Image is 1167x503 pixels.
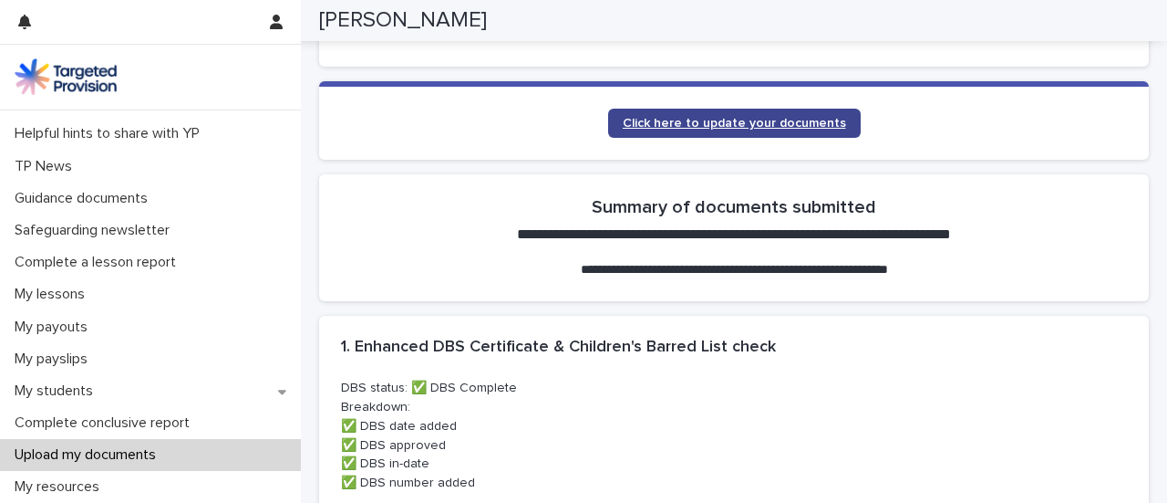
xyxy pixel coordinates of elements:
p: DBS status: ✅ DBS Complete Breakdown: ✅ DBS date added ✅ DBS approved ✅ DBS in-date ✅ DBS number ... [341,379,1127,493]
p: Safeguarding newsletter [7,222,184,239]
img: M5nRWzHhSzIhMunXDL62 [15,58,117,95]
p: Complete conclusive report [7,414,204,432]
h2: [PERSON_NAME] [319,7,487,34]
p: My lessons [7,286,99,303]
p: Guidance documents [7,190,162,207]
h2: 1. Enhanced DBS Certificate & Children's Barred List check [341,338,776,358]
a: Click here to update your documents [608,109,861,138]
p: My resources [7,478,114,496]
p: Complete a lesson report [7,254,191,271]
p: My payslips [7,351,102,368]
p: My students [7,382,108,400]
p: Helpful hints to share with YP [7,125,214,142]
p: My payouts [7,319,102,336]
h2: Summary of documents submitted [592,196,876,218]
p: Upload my documents [7,446,170,464]
span: Click here to update your documents [623,117,846,130]
p: TP News [7,158,87,175]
